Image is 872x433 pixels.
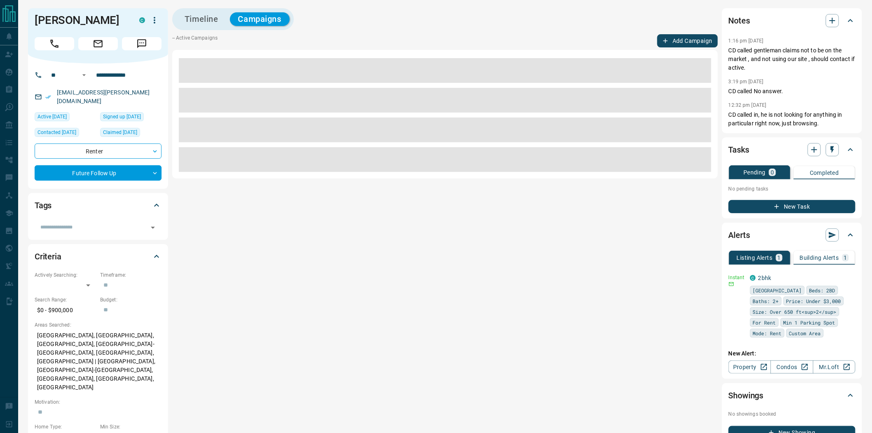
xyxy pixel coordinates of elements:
button: New Task [729,200,856,213]
span: Message [122,37,162,50]
h1: [PERSON_NAME] [35,14,127,27]
h2: Notes [729,14,750,27]
p: Search Range: [35,296,96,304]
span: Call [35,37,74,50]
p: Actively Searching: [35,271,96,279]
div: Alerts [729,225,856,245]
p: CD called No answer. [729,87,856,96]
p: 1:16 pm [DATE] [729,38,764,44]
button: Open [79,70,89,80]
a: Mr.Loft [813,360,856,374]
div: condos.ca [139,17,145,23]
p: Completed [810,170,839,176]
div: Criteria [35,247,162,266]
h2: Tags [35,199,52,212]
a: 2bhk [758,275,771,281]
a: Property [729,360,771,374]
button: Campaigns [230,12,290,26]
p: $0 - $900,000 [35,304,96,317]
span: Custom Area [789,329,821,337]
span: For Rent [753,318,776,327]
div: Mon Jan 06 2025 [35,128,96,139]
p: 3:19 pm [DATE] [729,79,764,85]
span: Size: Over 650 ft<sup>2</sup> [753,308,837,316]
p: Listing Alerts [737,255,773,261]
p: Timeframe: [100,271,162,279]
p: Motivation: [35,398,162,406]
svg: Email [729,281,734,287]
button: Open [147,222,159,233]
span: Claimed [DATE] [103,128,137,136]
p: Building Alerts [800,255,839,261]
p: Pending [743,169,766,175]
p: Home Type: [35,423,96,431]
p: No showings booked [729,410,856,418]
a: Condos [771,360,813,374]
p: New Alert: [729,349,856,358]
div: Notes [729,11,856,31]
p: 1 [844,255,847,261]
span: [GEOGRAPHIC_DATA] [753,286,802,294]
div: Tasks [729,140,856,160]
div: Wed May 15 2019 [100,128,162,139]
div: condos.ca [750,275,756,281]
p: Min Size: [100,423,162,431]
p: CD called in, he is not looking for anything in particular right now, just browsing. [729,111,856,128]
div: Renter [35,144,162,159]
span: Mode: Rent [753,329,782,337]
button: Add Campaign [657,34,718,47]
div: Wed May 15 2019 [100,112,162,124]
p: Budget: [100,296,162,304]
p: 1 [778,255,781,261]
span: Signed up [DATE] [103,113,141,121]
svg: Email Verified [45,94,51,100]
h2: Showings [729,389,764,402]
span: Min 1 Parking Spot [783,318,835,327]
h2: Tasks [729,143,749,156]
p: 12:32 pm [DATE] [729,102,767,108]
p: Instant [729,274,745,281]
p: [GEOGRAPHIC_DATA], [GEOGRAPHIC_DATA], [GEOGRAPHIC_DATA], [GEOGRAPHIC_DATA]-[GEOGRAPHIC_DATA], [GE... [35,329,162,394]
button: Timeline [176,12,227,26]
span: Contacted [DATE] [38,128,76,136]
span: Active [DATE] [38,113,67,121]
h2: Alerts [729,228,750,242]
div: Showings [729,386,856,405]
p: 0 [771,169,774,175]
p: No pending tasks [729,183,856,195]
p: -- Active Campaigns [172,34,218,47]
span: Email [78,37,118,50]
h2: Criteria [35,250,61,263]
p: Areas Searched: [35,321,162,329]
p: CD called gentleman claims not to be on the market , and not using our site , should contact if a... [729,46,856,72]
span: Baths: 2+ [753,297,779,305]
span: Beds: 2BD [809,286,835,294]
span: Price: Under $3,000 [786,297,841,305]
div: Tags [35,195,162,215]
div: Wed Aug 13 2025 [35,112,96,124]
a: [EMAIL_ADDRESS][PERSON_NAME][DOMAIN_NAME] [57,89,150,104]
div: Future Follow Up [35,165,162,181]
